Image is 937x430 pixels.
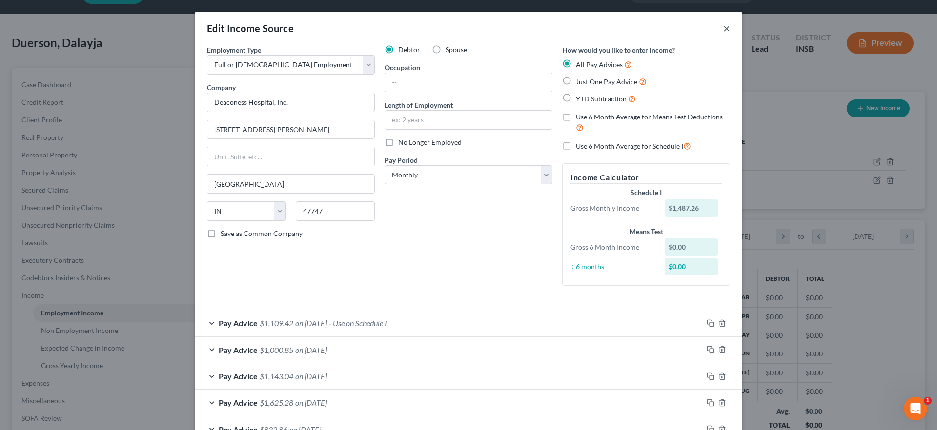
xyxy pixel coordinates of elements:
[207,93,375,112] input: Search company by name...
[221,229,303,237] span: Save as Common Company
[207,175,374,193] input: Enter city...
[570,172,722,184] h5: Income Calculator
[385,100,453,110] label: Length of Employment
[385,156,418,164] span: Pay Period
[398,138,462,146] span: No Longer Employed
[296,201,375,221] input: Enter zip...
[665,199,718,217] div: $1,487.26
[219,398,258,407] span: Pay Advice
[665,258,718,275] div: $0.00
[260,318,293,328] span: $1,109.42
[207,147,374,166] input: Unit, Suite, etc...
[385,73,552,92] input: --
[398,45,420,54] span: Debtor
[329,318,387,328] span: - Use on Schedule I
[570,188,722,197] div: Schedule I
[260,398,293,407] span: $1,625.28
[207,46,261,54] span: Employment Type
[260,371,293,381] span: $1,143.04
[207,120,374,139] input: Enter address...
[219,345,258,354] span: Pay Advice
[207,83,236,92] span: Company
[576,142,683,150] span: Use 6 Month Average for Schedule I
[570,227,722,236] div: Means Test
[295,371,327,381] span: on [DATE]
[576,113,723,121] span: Use 6 Month Average for Means Test Deductions
[924,397,932,405] span: 1
[207,21,294,35] div: Edit Income Source
[260,345,293,354] span: $1,000.85
[562,45,675,55] label: How would you like to enter income?
[566,203,660,213] div: Gross Monthly Income
[385,62,420,73] label: Occupation
[566,262,660,272] div: ÷ 6 months
[219,371,258,381] span: Pay Advice
[904,397,927,420] iframe: Intercom live chat
[665,238,718,256] div: $0.00
[446,45,467,54] span: Spouse
[295,398,327,407] span: on [DATE]
[576,78,637,86] span: Just One Pay Advice
[576,95,627,103] span: YTD Subtraction
[385,111,552,129] input: ex: 2 years
[576,60,623,69] span: All Pay Advices
[723,22,730,34] button: ×
[295,345,327,354] span: on [DATE]
[295,318,327,328] span: on [DATE]
[566,242,660,252] div: Gross 6 Month Income
[219,318,258,328] span: Pay Advice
